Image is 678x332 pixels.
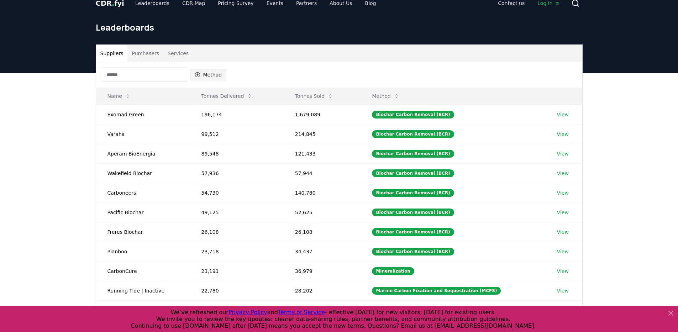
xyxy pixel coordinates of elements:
[96,163,190,183] td: Wakefield Biochar
[96,183,190,202] td: Carboneers
[284,202,361,222] td: 52,625
[96,261,190,281] td: CarbonCure
[557,111,569,118] a: View
[372,287,501,295] div: Marine Carbon Fixation and Sequestration (MCFS)
[190,183,284,202] td: 54,730
[372,209,454,216] div: Biochar Carbon Removal (BCR)
[96,105,190,124] td: Exomad Green
[190,202,284,222] td: 49,125
[557,228,569,236] a: View
[127,45,163,62] button: Purchasers
[372,150,454,158] div: Biochar Carbon Removal (BCR)
[366,89,405,103] button: Method
[372,169,454,177] div: Biochar Carbon Removal (BCR)
[102,89,136,103] button: Name
[190,124,284,144] td: 99,512
[284,124,361,144] td: 214,845
[96,242,190,261] td: Planboo
[163,45,193,62] button: Services
[96,202,190,222] td: Pacific Biochar
[190,242,284,261] td: 23,718
[372,130,454,138] div: Biochar Carbon Removal (BCR)
[372,189,454,197] div: Biochar Carbon Removal (BCR)
[557,209,569,216] a: View
[190,222,284,242] td: 26,108
[284,144,361,163] td: 121,433
[196,89,258,103] button: Tonnes Delivered
[190,163,284,183] td: 57,936
[557,287,569,294] a: View
[557,150,569,157] a: View
[557,189,569,196] a: View
[96,144,190,163] td: Aperam BioEnergia
[190,69,227,80] button: Method
[96,22,583,33] h1: Leaderboards
[284,183,361,202] td: 140,780
[557,131,569,138] a: View
[96,281,190,300] td: Running Tide | Inactive
[284,242,361,261] td: 34,437
[190,144,284,163] td: 89,548
[284,261,361,281] td: 36,979
[190,281,284,300] td: 22,780
[96,124,190,144] td: Varaha
[557,170,569,177] a: View
[289,89,339,103] button: Tonnes Sold
[557,248,569,255] a: View
[190,261,284,281] td: 23,191
[284,105,361,124] td: 1,679,089
[284,281,361,300] td: 28,202
[557,268,569,275] a: View
[372,111,454,118] div: Biochar Carbon Removal (BCR)
[372,228,454,236] div: Biochar Carbon Removal (BCR)
[284,163,361,183] td: 57,944
[372,267,414,275] div: Mineralization
[190,105,284,124] td: 196,174
[372,248,454,255] div: Biochar Carbon Removal (BCR)
[96,222,190,242] td: Freres Biochar
[96,45,128,62] button: Suppliers
[284,222,361,242] td: 26,108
